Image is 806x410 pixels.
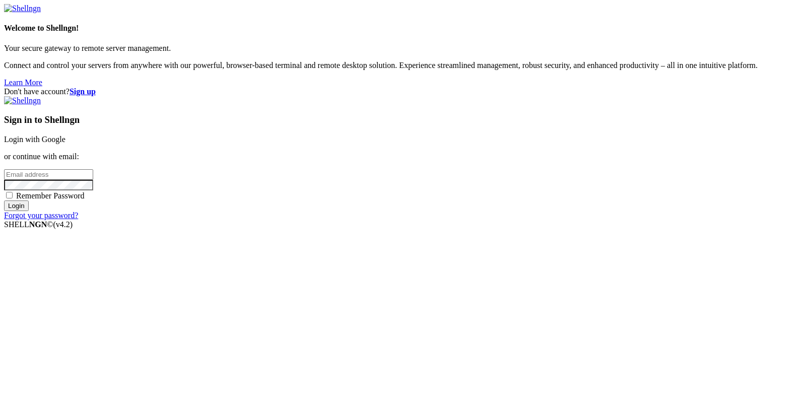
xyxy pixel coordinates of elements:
div: Don't have account? [4,87,802,96]
h4: Welcome to Shellngn! [4,24,802,33]
input: Remember Password [6,192,13,198]
a: Learn More [4,78,42,87]
b: NGN [29,220,47,229]
a: Sign up [70,87,96,96]
span: SHELL © [4,220,73,229]
img: Shellngn [4,4,41,13]
p: Your secure gateway to remote server management. [4,44,802,53]
span: 4.2.0 [53,220,73,229]
input: Email address [4,169,93,180]
span: Remember Password [16,191,85,200]
a: Forgot your password? [4,211,78,220]
input: Login [4,200,29,211]
p: Connect and control your servers from anywhere with our powerful, browser-based terminal and remo... [4,61,802,70]
h3: Sign in to Shellngn [4,114,802,125]
img: Shellngn [4,96,41,105]
p: or continue with email: [4,152,802,161]
a: Login with Google [4,135,65,144]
